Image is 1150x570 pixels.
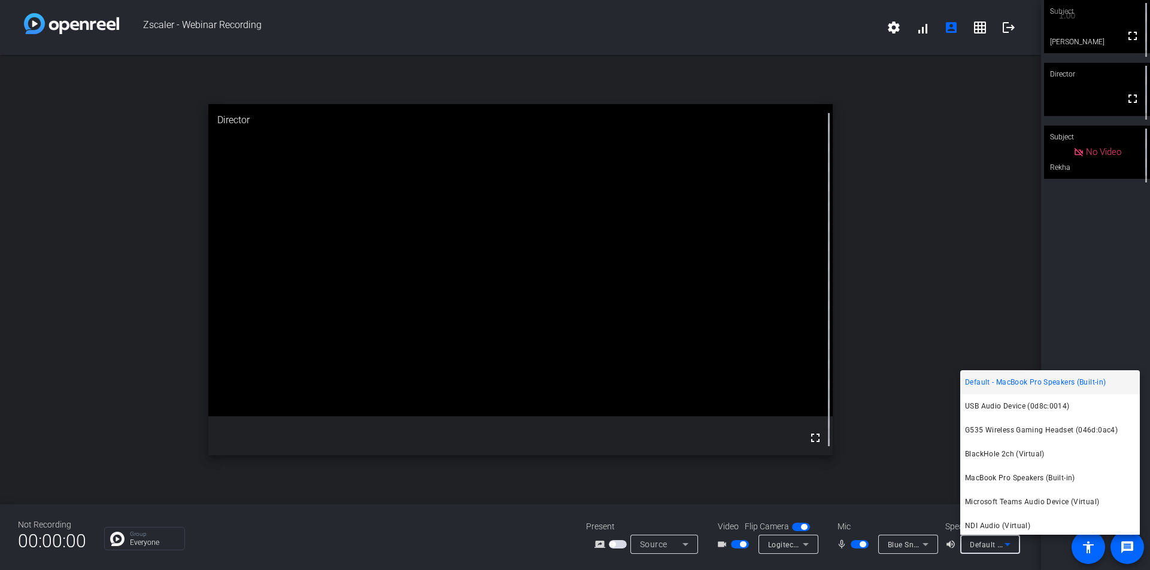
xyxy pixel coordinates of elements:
span: NDI Audio (Virtual) [965,519,1030,533]
span: MacBook Pro Speakers (Built-in) [965,471,1075,485]
span: USB Audio Device (0d8c:0014) [965,399,1070,413]
span: Microsoft Teams Audio Device (Virtual) [965,495,1099,509]
span: G535 Wireless Gaming Headset (046d:0ac4) [965,423,1118,437]
span: BlackHole 2ch (Virtual) [965,447,1045,461]
span: Default - MacBook Pro Speakers (Built-in) [965,375,1106,389]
